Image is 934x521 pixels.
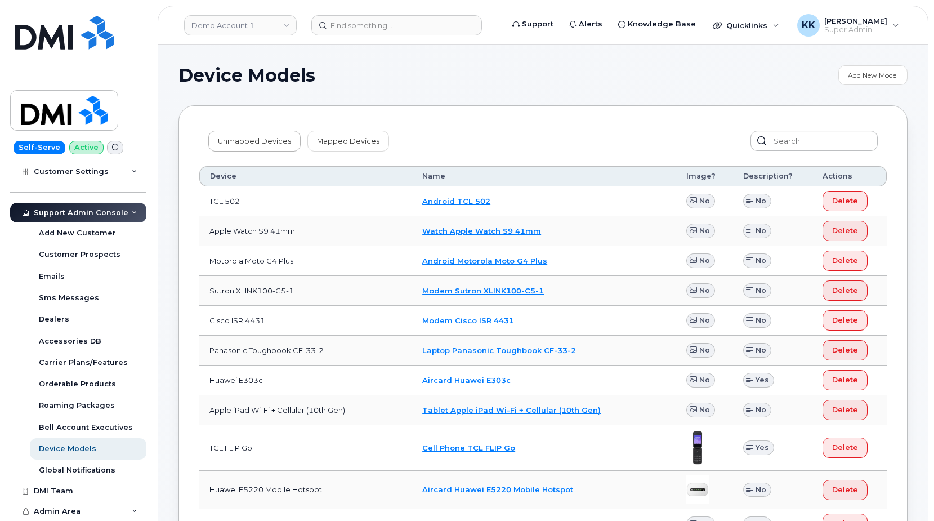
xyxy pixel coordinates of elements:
button: Delete [823,438,868,458]
span: Delete [832,285,858,296]
button: Delete [823,340,868,360]
td: TCL 502 [199,186,412,216]
a: Android TCL 502 [422,197,490,206]
a: Android Motorola Moto G4 Plus [422,256,547,265]
a: Mapped Devices [307,131,389,151]
span: No [756,345,766,355]
a: Aircard Huawei E5220 Mobile Hotspot [422,485,573,494]
span: Delete [832,404,858,415]
span: Yes [756,375,769,385]
button: Delete [823,400,868,420]
span: No [699,404,710,415]
button: Delete [823,191,868,211]
span: Delete [832,345,858,355]
span: No [756,285,766,296]
td: Apple iPad Wi-Fi + Cellular (10th Gen) [199,395,412,425]
span: Delete [832,375,858,385]
span: No [699,225,710,236]
a: Tablet Apple iPad Wi-Fi + Cellular (10th Gen) [422,406,601,415]
td: Cisco ISR 4431 [199,306,412,336]
img: E5220.jpg [686,475,709,504]
th: Device [199,166,412,186]
span: No [699,285,710,296]
span: Delete [832,442,858,453]
a: Watch Apple Watch S9 41mm [422,226,541,235]
span: No [699,195,710,206]
td: Panasonic Toughbook CF-33-2 [199,336,412,366]
img: TCL-FLIP-Go-Midnight-Blue-frontimage.png [686,430,709,466]
td: TCL FLIP Go [199,425,412,471]
a: Add New Model [838,65,908,85]
span: No [756,225,766,236]
span: Delete [832,484,858,495]
th: Actions [812,166,887,186]
td: Huawei E5220 Mobile Hotspot [199,471,412,509]
span: No [699,255,710,266]
input: Search [750,131,878,151]
a: Cell Phone TCL FLIP Go [422,443,515,452]
span: Delete [832,315,858,326]
span: Yes [756,442,769,453]
a: Unmapped Devices [208,131,301,151]
button: Delete [823,280,868,301]
button: Delete [823,370,868,390]
span: No [699,375,710,385]
span: No [699,315,710,326]
a: Modem Sutron XLINK100-C5-1 [422,286,544,295]
a: Modem Cisco ISR 4431 [422,316,514,325]
button: Delete [823,221,868,241]
span: No [756,195,766,206]
button: Delete [823,480,868,500]
span: No [699,345,710,355]
td: Motorola Moto G4 Plus [199,246,412,276]
th: Name [412,166,676,186]
span: Delete [832,195,858,206]
span: No [756,255,766,266]
span: Delete [832,225,858,236]
td: Sutron XLINK100-C5-1 [199,276,412,306]
a: Aircard Huawei E303c [422,376,511,385]
td: Apple Watch S9 41mm [199,216,412,246]
span: No [756,404,766,415]
span: Delete [832,255,858,266]
span: No [756,484,766,495]
span: Device Models [178,67,315,84]
th: Image? [676,166,732,186]
a: Laptop Panasonic Toughbook CF-33-2 [422,346,576,355]
span: No [756,315,766,326]
button: Delete [823,310,868,331]
th: Description? [733,166,812,186]
td: Huawei E303c [199,366,412,395]
button: Delete [823,251,868,271]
